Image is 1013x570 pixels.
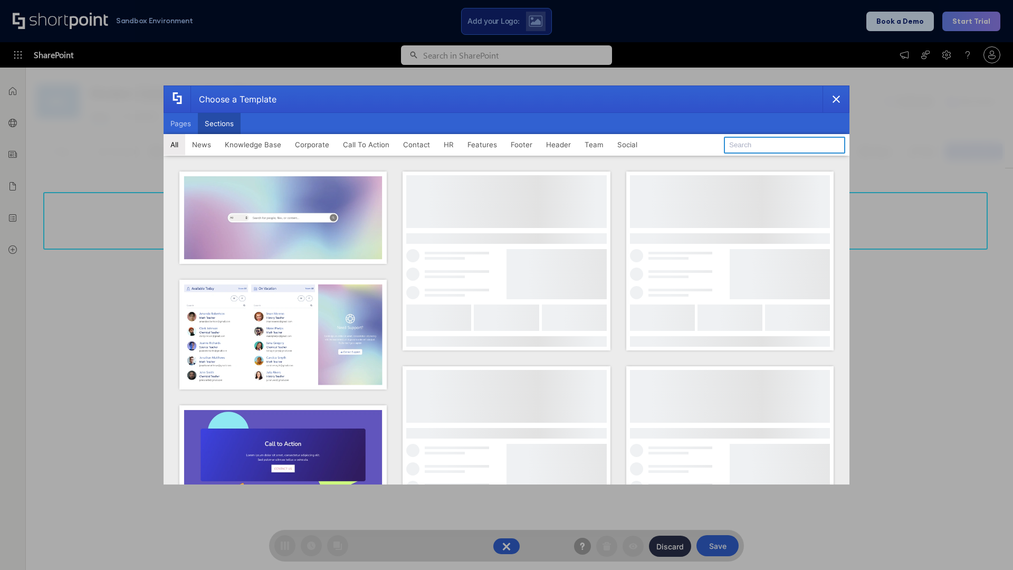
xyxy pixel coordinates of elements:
button: All [164,134,185,155]
button: HR [437,134,461,155]
button: Contact [396,134,437,155]
button: Features [461,134,504,155]
button: Knowledge Base [218,134,288,155]
button: Corporate [288,134,336,155]
button: Team [578,134,610,155]
button: Social [610,134,644,155]
button: Header [539,134,578,155]
button: Sections [198,113,241,134]
div: Choose a Template [190,86,276,112]
button: News [185,134,218,155]
button: Call To Action [336,134,396,155]
button: Pages [164,113,198,134]
div: template selector [164,85,849,484]
iframe: Chat Widget [823,448,1013,570]
input: Search [724,137,845,154]
button: Footer [504,134,539,155]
